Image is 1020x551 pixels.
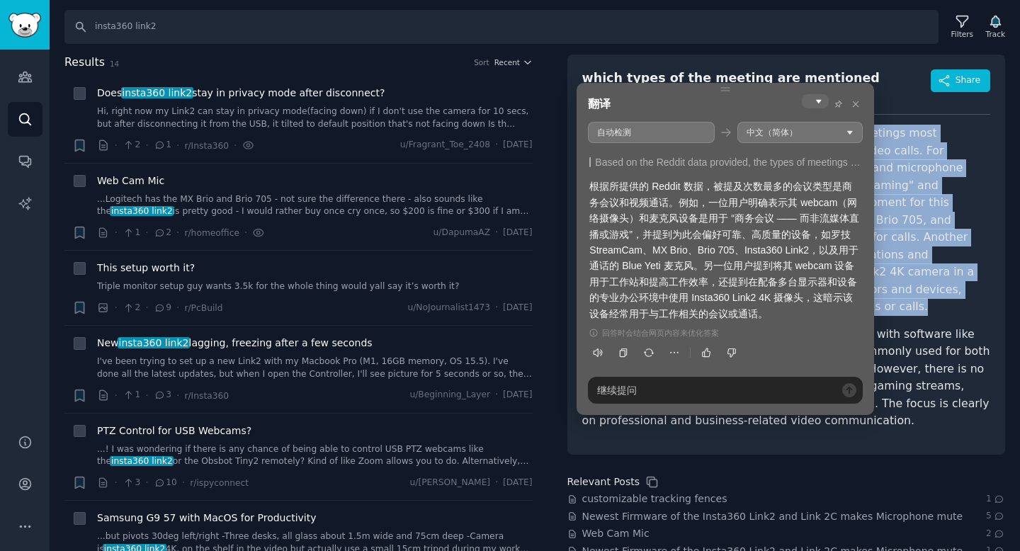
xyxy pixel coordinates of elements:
[407,302,490,314] span: u/NoJournalist1473
[474,57,489,67] div: Sort
[145,388,148,403] span: ·
[400,139,490,152] span: u/Fragrant_Toe_2408
[97,86,385,101] span: Does stay in privacy mode after disconnect?
[97,443,533,468] a: ...! I was wondering if there is any chance of being able to control USB PTZ webcams like theinst...
[115,388,118,403] span: ·
[154,389,171,402] span: 3
[176,388,179,403] span: ·
[503,389,532,402] span: [DATE]
[410,477,491,489] span: u/[PERSON_NAME]
[97,193,533,218] a: ...Logitech has the MX Brio and Brio 705 - not sure the difference there - also sounds like thein...
[494,57,520,67] span: Recent
[145,300,148,315] span: ·
[981,12,1010,42] button: Track
[176,138,179,153] span: ·
[582,509,963,524] a: Newest Firmware of the Insta360 Link2 and Link 2C makes Microphone mute
[951,29,973,39] div: Filters
[115,475,118,490] span: ·
[495,302,498,314] span: ·
[986,493,1005,506] span: 1
[97,424,251,438] a: PTZ Control for USB Webcams?
[582,69,931,104] div: which types of the meeting are mentioned mostly
[154,302,171,314] span: 9
[931,69,990,92] button: Share
[244,225,247,240] span: ·
[184,228,239,238] span: r/homeoffice
[115,138,118,153] span: ·
[115,300,118,315] span: ·
[582,492,727,506] a: customizable tracking fences
[97,174,164,188] a: Web Cam Mic
[97,86,385,101] a: Doesinsta360 link2stay in privacy mode after disconnect?
[494,57,533,67] button: Recent
[154,139,171,152] span: 1
[503,302,532,314] span: [DATE]
[110,206,174,216] span: insta360 link2
[154,477,177,489] span: 10
[97,356,533,380] a: I've been trying to set up a new Link2 with my Macbook Pro (M1, 16GB memory, OS 15.5). I've done ...
[97,106,533,130] a: Hi, right now my Link2 can stay in privacy mode(facing down) if I don't use the camera for 10 sec...
[121,87,193,98] span: insta360 link2
[123,139,140,152] span: 2
[503,477,532,489] span: [DATE]
[176,225,179,240] span: ·
[956,74,980,87] span: Share
[176,300,179,315] span: ·
[495,227,498,239] span: ·
[145,225,148,240] span: ·
[234,138,237,153] span: ·
[97,336,373,351] a: Newinsta360 link2lagging, freezing after a few seconds
[110,456,174,466] span: insta360 link2
[184,391,229,401] span: r/Insta360
[495,139,498,152] span: ·
[986,510,1005,523] span: 5
[123,302,140,314] span: 2
[123,389,140,402] span: 1
[503,139,532,152] span: [DATE]
[154,227,171,239] span: 2
[495,389,498,402] span: ·
[123,477,140,489] span: 3
[8,13,41,38] img: GummySearch logo
[64,10,939,44] input: Search Keyword
[97,261,195,275] a: This setup worth it?
[495,477,498,489] span: ·
[190,478,249,488] span: r/ispyconnect
[145,138,148,153] span: ·
[986,29,1005,39] div: Track
[97,336,373,351] span: New lagging, freezing after a few seconds
[582,526,650,541] a: Web Cam Mic
[145,475,148,490] span: ·
[97,280,533,293] a: Triple monitor setup guy wants 3.5k for the whole thing would yall say it’s worth it?
[503,227,532,239] span: [DATE]
[409,389,490,402] span: u/Beginning_Layer
[110,59,119,68] span: 14
[182,475,185,490] span: ·
[123,227,140,239] span: 1
[184,141,229,151] span: r/Insta360
[184,303,222,313] span: r/PcBuild
[567,475,640,489] div: Relevant Posts
[97,511,317,526] a: Samsung G9 57 with MacOS for Productivity
[118,337,190,348] span: insta360 link2
[986,528,1005,540] span: 2
[115,225,118,240] span: ·
[433,227,491,239] span: u/DapumaAZ
[64,54,105,72] span: Results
